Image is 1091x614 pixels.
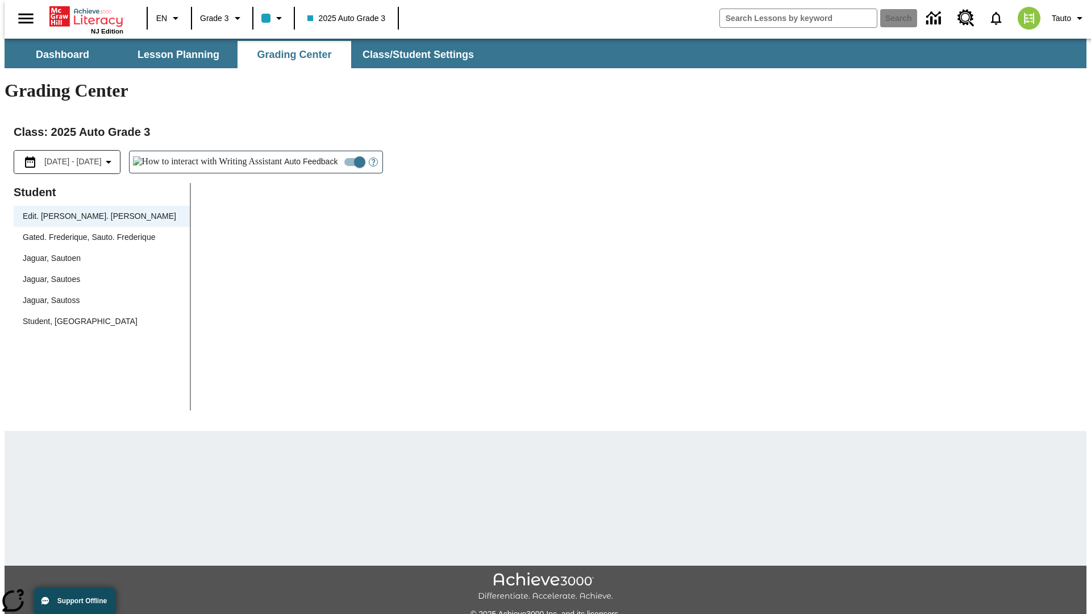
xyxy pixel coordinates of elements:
button: Support Offline [34,588,116,614]
button: Open Help for Writing Assistant [364,151,382,173]
span: NJ Edition [91,28,123,35]
span: Class/Student Settings [363,48,474,61]
a: Resource Center, Will open in new tab [951,3,981,34]
h2: Class : 2025 Auto Grade 3 [14,123,1077,141]
button: Select the date range menu item [19,155,115,169]
a: Data Center [919,3,951,34]
span: Grade 3 [200,13,229,24]
a: Home [49,5,123,28]
button: Profile/Settings [1047,8,1091,28]
span: Tauto [1052,13,1071,24]
img: avatar image [1018,7,1040,30]
div: Jaguar, Sautoes [14,269,190,290]
button: Class/Student Settings [353,41,483,68]
span: Auto Feedback [284,156,338,168]
span: Grading Center [257,48,331,61]
span: EN [156,13,167,24]
input: search field [720,9,877,27]
span: Support Offline [57,597,107,605]
div: Student, [GEOGRAPHIC_DATA] [23,316,138,327]
span: [DATE] - [DATE] [44,156,102,168]
span: Lesson Planning [138,48,219,61]
button: Grade: Grade 3, Select a grade [195,8,249,28]
div: Edit. [PERSON_NAME]. [PERSON_NAME] [14,206,190,227]
div: SubNavbar [5,41,484,68]
div: Gated. Frederique, Sauto. Frederique [14,227,190,248]
div: Edit. [PERSON_NAME]. [PERSON_NAME] [23,210,176,222]
p: Student [14,183,190,201]
span: Dashboard [36,48,89,61]
svg: Collapse Date Range Filter [102,155,115,169]
button: Lesson Planning [122,41,235,68]
button: Language: EN, Select a language [151,8,188,28]
a: Notifications [981,3,1011,33]
button: Class color is light blue. Change class color [257,8,290,28]
img: How to interact with Writing Assistant [133,156,282,168]
img: Achieve3000 Differentiate Accelerate Achieve [478,572,613,601]
div: Student, [GEOGRAPHIC_DATA] [14,311,190,332]
div: Jaguar, Sautoen [14,248,190,269]
div: SubNavbar [5,39,1086,68]
div: Home [49,4,123,35]
button: Select a new avatar [1011,3,1047,33]
div: Jaguar, Sautoss [14,290,190,311]
div: Jaguar, Sautoen [23,252,81,264]
button: Open side menu [9,2,43,35]
div: Jaguar, Sautoss [23,294,80,306]
h1: Grading Center [5,80,1086,101]
button: Dashboard [6,41,119,68]
span: 2025 Auto Grade 3 [307,13,386,24]
button: Grading Center [238,41,351,68]
div: Gated. Frederique, Sauto. Frederique [23,231,155,243]
div: Jaguar, Sautoes [23,273,80,285]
